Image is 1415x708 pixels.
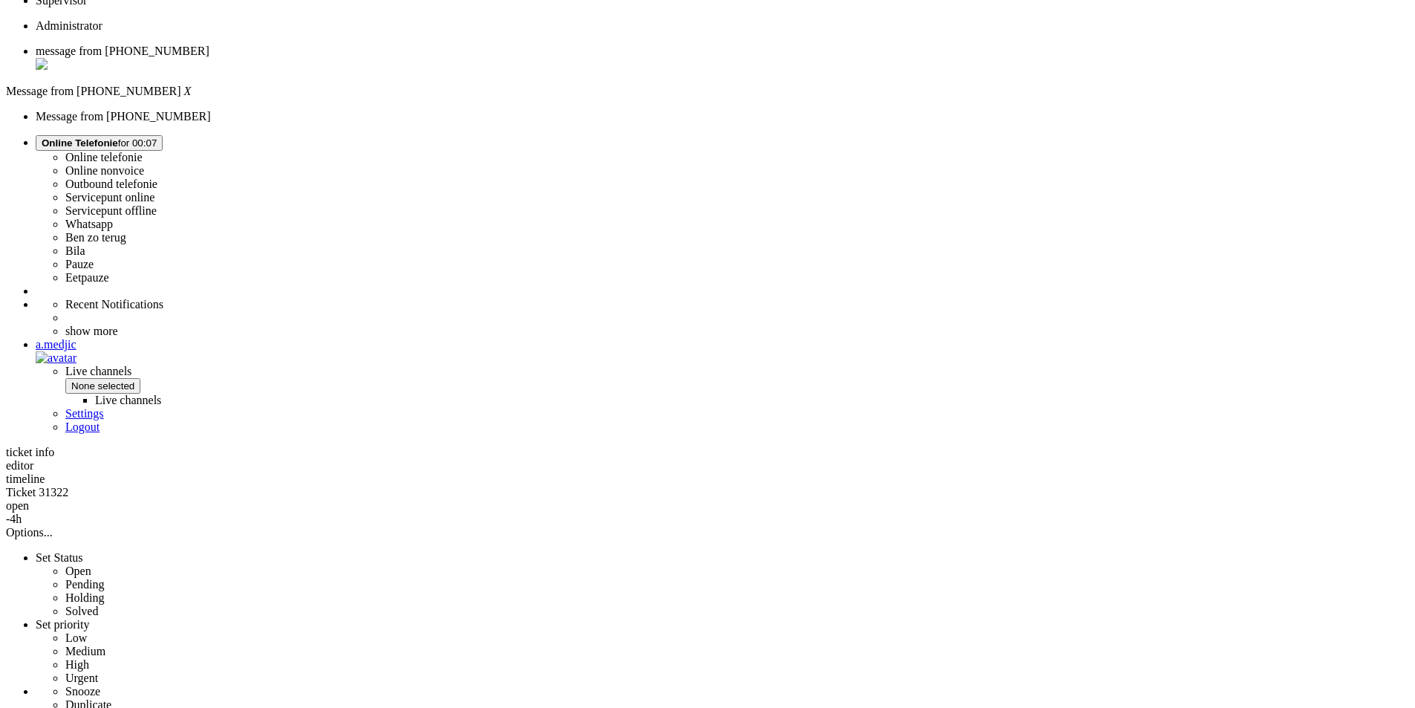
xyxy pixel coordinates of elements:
[36,618,1409,685] li: Set priority
[65,591,104,604] span: Holding
[65,231,126,244] label: Ben zo terug
[42,137,157,149] span: for 00:07
[36,58,48,70] img: ic_close.svg
[36,565,1409,618] ul: Set Status
[6,472,1409,486] div: timeline
[36,19,1409,33] li: Administrator
[95,394,161,406] label: Live channels
[6,499,1409,513] div: open
[65,631,1409,645] li: Low
[36,338,1409,351] div: a.medjic
[65,164,144,177] label: Online nonvoice
[65,407,104,420] a: Settings
[65,204,157,217] label: Servicepunt offline
[42,137,118,149] span: Online Telefonie
[36,631,1409,685] ul: Set priority
[36,110,1409,123] li: Message from [PHONE_NUMBER]
[65,325,118,337] a: show more
[65,672,1409,685] li: Urgent
[65,685,100,698] span: Snooze
[184,85,192,97] i: X
[36,45,209,57] span: message from [PHONE_NUMBER]
[65,658,1409,672] li: High
[65,191,154,204] label: Servicepunt online
[6,513,1409,526] div: -4h
[6,459,1409,472] div: editor
[65,578,104,591] span: Pending
[71,380,134,392] span: None selected
[65,271,109,284] label: Eetpauze
[65,218,113,230] label: Whatsapp
[36,338,1409,364] a: a.medjic
[36,135,1409,285] li: Online Telefoniefor 00:07 Online telefonieOnline nonvoiceOutbound telefonieServicepunt onlineServ...
[65,605,98,617] span: Solved
[36,58,1409,73] div: Close tab
[65,151,143,163] label: Online telefonie
[65,631,87,644] span: Low
[65,378,140,394] button: None selected
[65,420,100,433] a: Logout
[65,178,157,190] label: Outbound telefonie
[65,685,1409,698] li: Snooze
[65,578,1409,591] li: Pending
[36,351,77,365] img: avatar
[6,446,1409,459] div: ticket info
[6,85,181,97] span: Message from [PHONE_NUMBER]
[6,526,1409,539] div: Options...
[36,135,163,151] button: Online Telefoniefor 00:07
[65,298,1409,311] li: Recent Notifications
[65,565,1409,578] li: Open
[36,45,1409,73] li: 31322
[65,645,1409,658] li: Medium
[65,645,105,657] span: Medium
[6,6,217,32] body: Rich Text Area. Press ALT-0 for help.
[65,258,94,270] label: Pauze
[65,672,98,684] span: Urgent
[65,565,91,577] span: Open
[36,551,1409,618] li: Set Status
[65,365,1409,407] span: Live channels
[65,244,85,257] label: Bila
[65,605,1409,618] li: Solved
[65,658,89,671] span: High
[6,486,1409,499] div: Ticket 31322
[36,618,89,631] span: Set priority
[36,551,83,564] span: Set Status
[65,591,1409,605] li: Holding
